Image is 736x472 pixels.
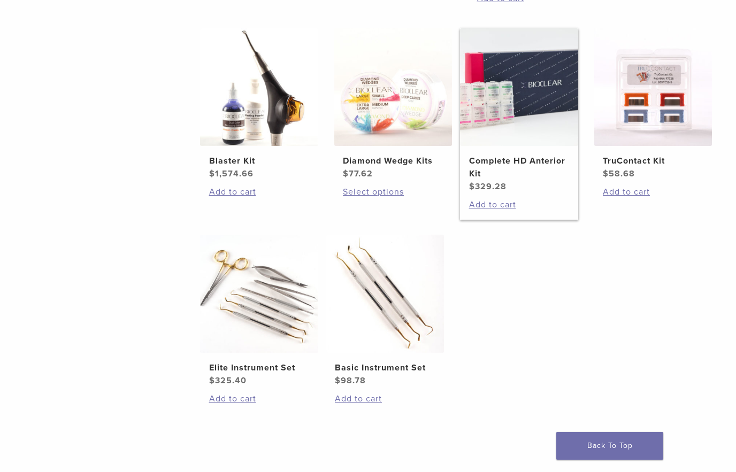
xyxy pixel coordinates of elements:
h2: Blaster Kit [209,154,309,167]
a: Add to cart: “Basic Instrument Set” [335,392,435,405]
span: $ [469,181,475,192]
a: Diamond Wedge KitsDiamond Wedge Kits $77.62 [334,28,453,181]
img: Elite Instrument Set [200,235,318,353]
a: Add to cart: “Elite Instrument Set” [209,392,309,405]
h2: Diamond Wedge Kits [343,154,443,167]
a: Add to cart: “Complete HD Anterior Kit” [469,198,569,211]
img: Diamond Wedge Kits [334,28,453,146]
h2: TruContact Kit [603,154,703,167]
span: $ [209,168,215,179]
h2: Basic Instrument Set [335,361,435,374]
bdi: 98.78 [335,375,366,386]
a: Back To Top [556,432,663,460]
a: Blaster KitBlaster Kit $1,574.66 [200,28,318,181]
img: TruContact Kit [594,28,712,146]
bdi: 58.68 [603,168,635,179]
h2: Elite Instrument Set [209,361,309,374]
a: Add to cart: “Blaster Kit” [209,185,309,198]
a: Select options for “Diamond Wedge Kits” [343,185,443,198]
img: Complete HD Anterior Kit [460,28,578,146]
span: $ [335,375,341,386]
a: Complete HD Anterior KitComplete HD Anterior Kit $329.28 [460,28,578,194]
span: $ [209,375,215,386]
span: $ [603,168,609,179]
bdi: 1,574.66 [209,168,254,179]
bdi: 329.28 [469,181,507,192]
a: Elite Instrument SetElite Instrument Set $325.40 [200,235,318,387]
h2: Complete HD Anterior Kit [469,154,569,180]
a: Basic Instrument SetBasic Instrument Set $98.78 [326,235,444,387]
img: Blaster Kit [200,28,318,146]
a: TruContact KitTruContact Kit $58.68 [594,28,712,181]
bdi: 77.62 [343,168,373,179]
bdi: 325.40 [209,375,247,386]
a: Add to cart: “TruContact Kit” [603,185,703,198]
span: $ [343,168,349,179]
img: Basic Instrument Set [326,235,444,353]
